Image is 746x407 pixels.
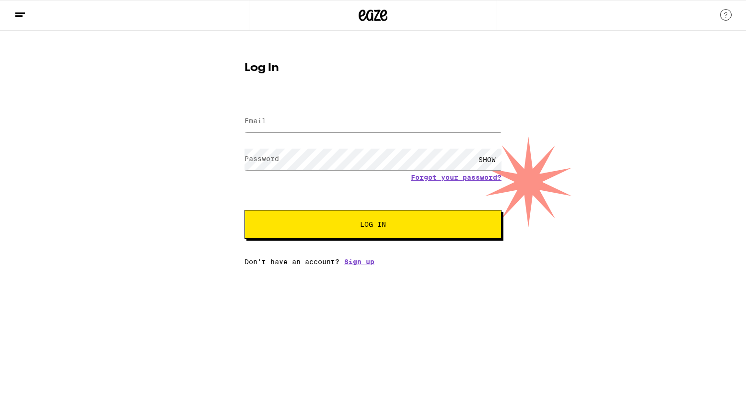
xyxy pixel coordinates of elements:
[245,210,501,239] button: Log In
[245,111,501,132] input: Email
[344,258,374,266] a: Sign up
[245,258,501,266] div: Don't have an account?
[473,149,501,170] div: SHOW
[411,174,501,181] a: Forgot your password?
[245,155,279,163] label: Password
[245,117,266,125] label: Email
[360,221,386,228] span: Log In
[245,62,501,74] h1: Log In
